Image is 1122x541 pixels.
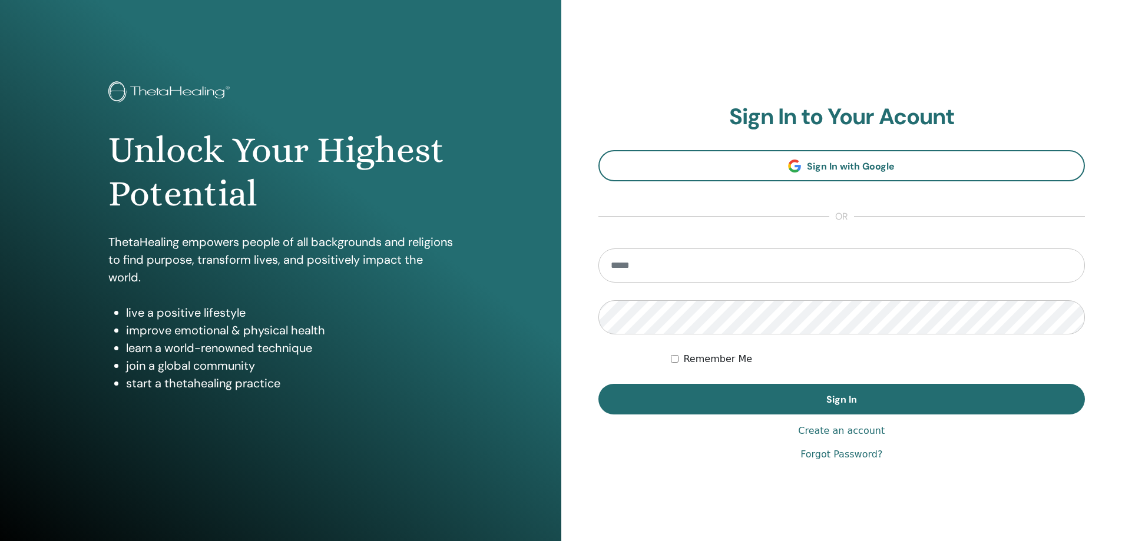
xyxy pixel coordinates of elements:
span: Sign In with Google [807,160,895,172]
li: learn a world-renowned technique [126,339,453,357]
button: Sign In [598,384,1085,414]
li: join a global community [126,357,453,374]
h2: Sign In to Your Acount [598,104,1085,131]
span: Sign In [826,393,857,406]
p: ThetaHealing empowers people of all backgrounds and religions to find purpose, transform lives, a... [108,233,453,286]
div: Keep me authenticated indefinitely or until I manually logout [671,352,1085,366]
a: Sign In with Google [598,150,1085,181]
h1: Unlock Your Highest Potential [108,128,453,216]
label: Remember Me [683,352,752,366]
a: Create an account [798,424,885,438]
li: improve emotional & physical health [126,321,453,339]
li: live a positive lifestyle [126,304,453,321]
li: start a thetahealing practice [126,374,453,392]
a: Forgot Password? [800,447,882,462]
span: or [829,210,854,224]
